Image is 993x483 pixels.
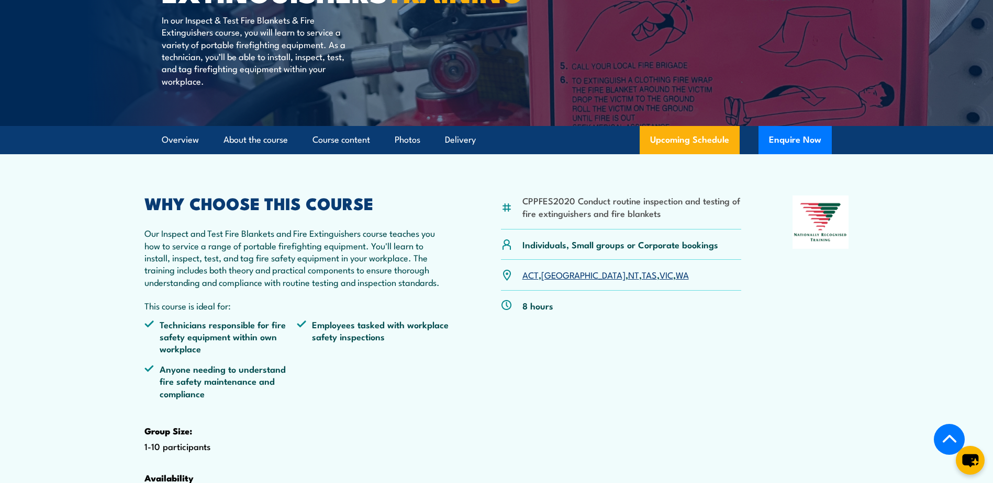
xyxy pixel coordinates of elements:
[660,268,673,281] a: VIC
[224,126,288,154] a: About the course
[144,318,297,355] li: Technicians responsible for fire safety equipment within own workplace
[541,268,626,281] a: [GEOGRAPHIC_DATA]
[522,269,689,281] p: , , , , ,
[676,268,689,281] a: WA
[313,126,370,154] a: Course content
[162,14,353,87] p: In our Inspect & Test Fire Blankets & Fire Extinguishers course, you will learn to service a vari...
[640,126,740,154] a: Upcoming Schedule
[522,300,553,312] p: 8 hours
[758,126,832,154] button: Enquire Now
[522,194,742,219] li: CPPFES2020 Conduct routine inspection and testing of fire extinguishers and fire blankets
[793,195,849,249] img: Nationally Recognised Training logo.
[642,268,657,281] a: TAS
[445,126,476,154] a: Delivery
[144,195,450,210] h2: WHY CHOOSE THIS COURSE
[628,268,639,281] a: NT
[144,424,192,438] strong: Group Size:
[162,126,199,154] a: Overview
[522,268,539,281] a: ACT
[956,446,985,475] button: chat-button
[144,300,450,312] p: This course is ideal for:
[144,227,450,288] p: Our Inspect and Test Fire Blankets and Fire Extinguishers course teaches you how to service a ran...
[522,238,718,250] p: Individuals, Small groups or Corporate bookings
[395,126,420,154] a: Photos
[144,363,297,399] li: Anyone needing to understand fire safety maintenance and compliance
[297,318,450,355] li: Employees tasked with workplace safety inspections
